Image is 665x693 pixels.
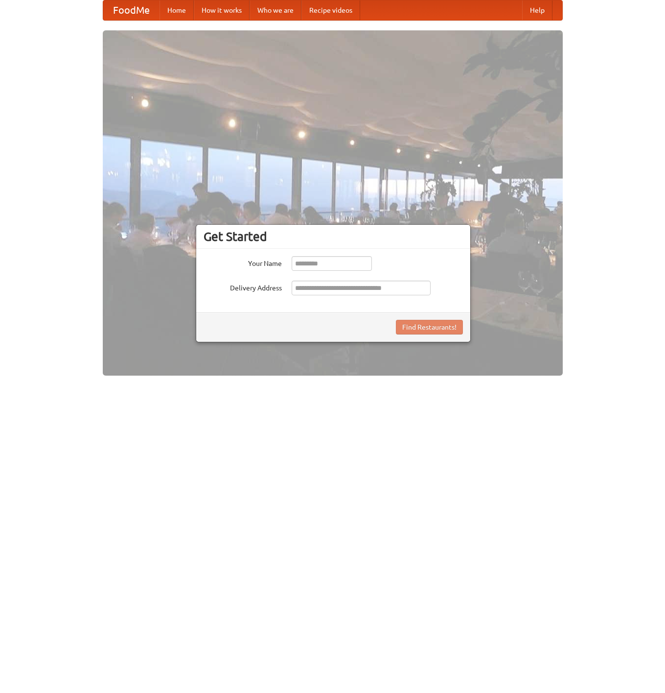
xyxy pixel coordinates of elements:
[522,0,552,20] a: Help
[160,0,194,20] a: Home
[301,0,360,20] a: Recipe videos
[396,320,463,335] button: Find Restaurants!
[204,256,282,268] label: Your Name
[204,281,282,293] label: Delivery Address
[194,0,250,20] a: How it works
[204,229,463,244] h3: Get Started
[103,0,160,20] a: FoodMe
[250,0,301,20] a: Who we are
